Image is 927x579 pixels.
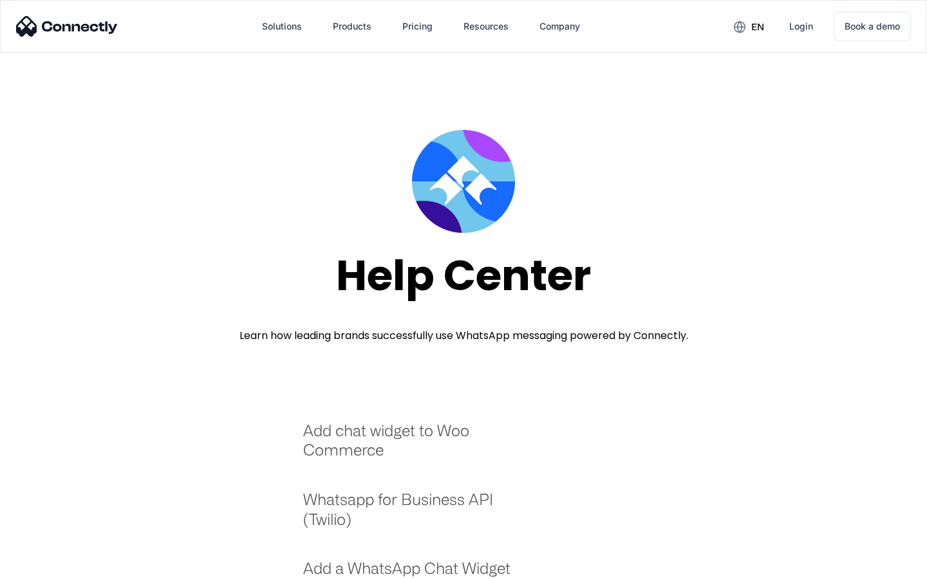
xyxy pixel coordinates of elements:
[751,18,764,36] div: en
[262,17,302,35] div: Solutions
[333,17,371,35] div: Products
[303,421,528,473] a: Add chat widget to Woo Commerce
[16,16,118,37] img: Connectly Logo
[303,490,528,542] a: Whatsapp for Business API (Twilio)
[392,11,443,42] a: Pricing
[539,17,580,35] div: Company
[834,12,911,41] a: Book a demo
[464,17,509,35] div: Resources
[779,11,823,42] a: Login
[239,328,688,344] div: Learn how leading brands successfully use WhatsApp messaging powered by Connectly.
[336,252,591,299] div: Help Center
[26,556,77,574] ul: Language list
[402,17,433,35] div: Pricing
[13,556,77,574] aside: Language selected: English
[789,17,813,35] div: Login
